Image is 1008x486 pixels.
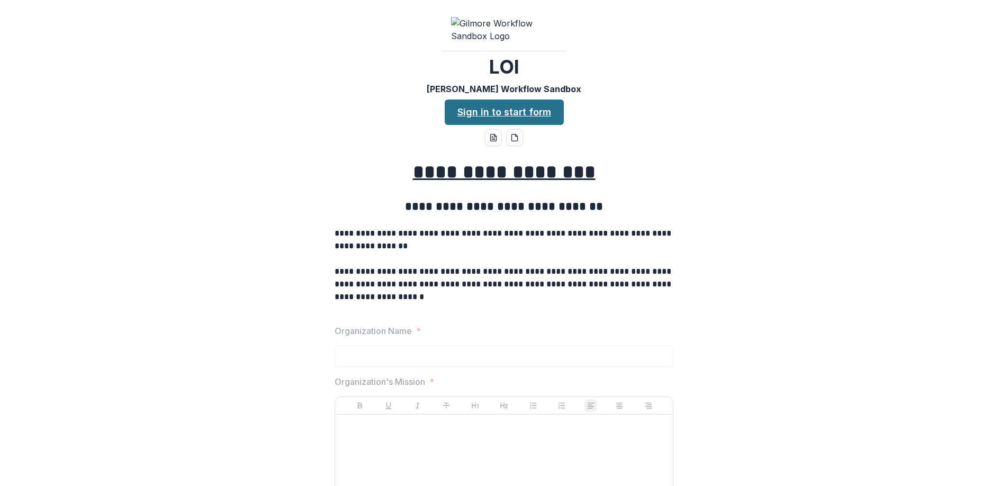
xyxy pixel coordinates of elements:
button: word-download [485,129,502,146]
p: Organization's Mission [335,375,425,388]
button: Strike [440,399,453,412]
button: Heading 1 [469,399,482,412]
button: Bullet List [527,399,539,412]
button: Italicize [411,399,424,412]
button: pdf-download [506,129,523,146]
button: Underline [382,399,395,412]
button: Align Right [642,399,655,412]
button: Align Center [613,399,626,412]
button: Bold [354,399,366,412]
p: [PERSON_NAME] Workflow Sandbox [427,83,581,95]
button: Align Left [584,399,597,412]
button: Heading 2 [498,399,510,412]
button: Ordered List [555,399,568,412]
p: Organization Name [335,325,412,337]
h2: LOI [489,56,519,78]
a: Sign in to start form [445,100,564,125]
img: Gilmore Workflow Sandbox Logo [451,17,557,42]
